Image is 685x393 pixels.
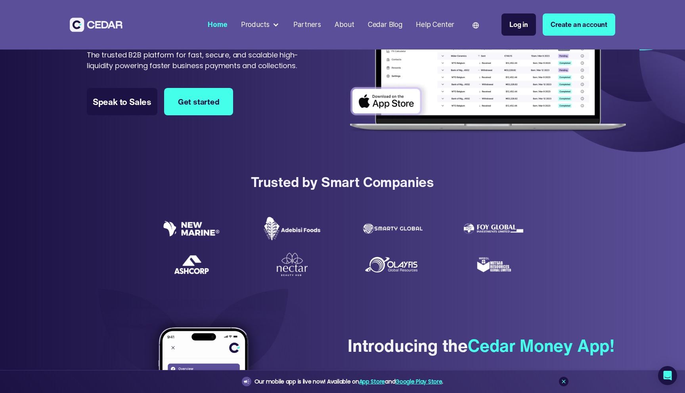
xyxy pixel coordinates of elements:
a: Get started [164,88,233,115]
div: Introducing the [348,334,614,357]
img: New Marine logo [162,221,221,237]
img: Nectar Beauty Hub logo [274,252,310,277]
a: Help Center [413,15,458,34]
p: The trusted B2B platform for fast, secure, and scalable high-liquidity powering faster business p... [87,50,310,71]
div: Help Center [416,19,454,30]
a: Cedar Blog [364,15,406,34]
div: Products [241,19,270,30]
img: Mitsab Resources Global Limited Logo [476,247,511,282]
a: Log in [501,13,536,36]
img: Foy Global Investments Limited Logo [464,223,523,234]
img: Adebisi Foods logo [262,216,322,241]
div: Open Intercom Messenger [658,366,677,385]
a: Create an account [543,13,615,36]
div: Log in [509,19,528,30]
div: Home [208,19,227,30]
div: Products [237,16,283,33]
div: Partners [293,19,321,30]
div: About [335,19,354,30]
a: Partners [290,15,325,34]
a: Speak to Sales [87,88,157,115]
img: Smarty Global logo [363,223,423,234]
span: Cedar Money App! [468,333,614,358]
img: Olayfis global resources logo [363,255,423,275]
img: Ashcorp Logo [174,255,209,275]
a: About [331,15,358,34]
div: Cedar Blog [368,19,402,30]
img: world icon [473,22,479,29]
a: Home [205,15,231,34]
